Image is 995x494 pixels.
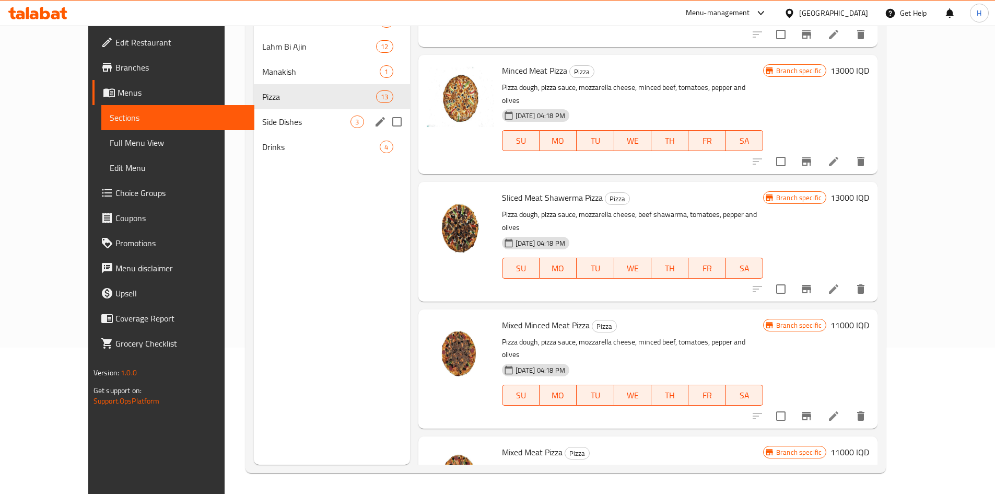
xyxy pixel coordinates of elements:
[540,385,577,406] button: MO
[262,40,376,53] span: Lahm Bi Ajin
[115,312,246,325] span: Coverage Report
[110,136,246,149] span: Full Menu View
[848,22,873,47] button: delete
[577,258,614,279] button: TU
[502,444,563,460] span: Mixed Meat Pizza
[511,365,569,375] span: [DATE] 04:18 PM
[688,130,725,151] button: FR
[570,66,594,78] span: Pizza
[502,385,540,406] button: SU
[799,7,868,19] div: [GEOGRAPHIC_DATA]
[502,208,763,234] p: Pizza dough, pizza sauce, mozzarella cheese, beef shawarma, tomatoes, pepper and olives
[511,238,569,248] span: [DATE] 04:18 PM
[93,384,142,397] span: Get support on:
[577,130,614,151] button: TU
[115,237,246,249] span: Promotions
[254,59,410,84] div: Manakish1
[376,90,393,103] div: items
[772,193,826,203] span: Branch specific
[827,155,840,168] a: Edit menu item
[93,366,119,380] span: Version:
[502,463,763,489] p: Pizza dough, pizza sauce, mozzarella cheese, beef shawarma, tomatoes, pepper and olives
[772,320,826,330] span: Branch specific
[830,63,869,78] h6: 13000 IQD
[577,385,614,406] button: TU
[794,149,819,174] button: Branch-specific-item
[581,133,610,148] span: TU
[121,366,137,380] span: 1.0.0
[502,258,540,279] button: SU
[427,63,494,130] img: Minced Meat Pizza
[262,116,350,128] span: Side Dishes
[507,388,535,403] span: SU
[115,61,246,74] span: Branches
[115,287,246,300] span: Upsell
[848,404,873,429] button: delete
[618,261,647,276] span: WE
[592,320,616,332] span: Pizza
[101,130,254,155] a: Full Menu View
[427,190,494,257] img: Sliced Meat Shawerma Pizza
[92,256,254,281] a: Menu disclaimer
[770,151,792,173] span: Select to update
[651,130,688,151] button: TH
[605,193,629,205] span: Pizza
[502,81,763,107] p: Pizza dough, pizza sauce, mozzarella cheese, minced beef, tomatoes, pepper and olives
[92,80,254,105] a: Menus
[92,180,254,205] a: Choice Groups
[254,34,410,59] div: Lahm Bi Ajin12
[688,258,725,279] button: FR
[502,63,567,78] span: Minced Meat Pizza
[772,447,826,457] span: Branch specific
[92,281,254,306] a: Upsell
[565,447,590,459] div: Pizza
[110,111,246,124] span: Sections
[794,404,819,429] button: Branch-specific-item
[511,111,569,121] span: [DATE] 04:18 PM
[507,133,535,148] span: SU
[770,405,792,427] span: Select to update
[544,388,572,403] span: MO
[544,261,572,276] span: MO
[651,258,688,279] button: TH
[262,90,376,103] span: Pizza
[254,134,410,159] div: Drinks4
[115,337,246,350] span: Grocery Checklist
[655,388,684,403] span: TH
[770,24,792,45] span: Select to update
[614,130,651,151] button: WE
[730,133,759,148] span: SA
[101,155,254,180] a: Edit Menu
[115,262,246,274] span: Menu disclaimer
[830,190,869,205] h6: 13000 IQD
[427,318,494,385] img: Mixed Minced Meat Pizza
[380,65,393,78] div: items
[686,7,750,19] div: Menu-management
[262,65,380,78] span: Manakish
[848,277,873,302] button: delete
[693,388,721,403] span: FR
[605,192,630,205] div: Pizza
[507,261,535,276] span: SU
[614,258,651,279] button: WE
[351,117,363,127] span: 3
[614,385,651,406] button: WE
[827,283,840,295] a: Edit menu item
[688,385,725,406] button: FR
[726,258,763,279] button: SA
[254,109,410,134] div: Side Dishes3edit
[502,130,540,151] button: SU
[350,116,364,128] div: items
[254,5,410,164] nav: Menu sections
[977,7,981,19] span: H
[827,28,840,41] a: Edit menu item
[115,187,246,199] span: Choice Groups
[380,67,392,77] span: 1
[92,55,254,80] a: Branches
[101,105,254,130] a: Sections
[115,36,246,49] span: Edit Restaurant
[730,388,759,403] span: SA
[565,447,589,459] span: Pizza
[581,388,610,403] span: TU
[830,445,869,459] h6: 11000 IQD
